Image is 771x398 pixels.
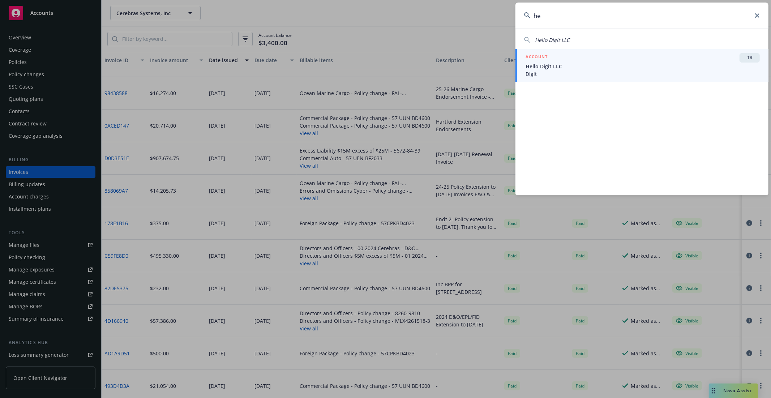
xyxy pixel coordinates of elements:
span: Hello Digit LLC [526,63,760,70]
input: Search... [515,3,768,29]
span: Hello Digit LLC [535,37,570,43]
span: Digit [526,70,760,78]
span: TR [742,55,757,61]
h5: ACCOUNT [526,53,548,62]
a: ACCOUNTTRHello Digit LLCDigit [515,49,768,82]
